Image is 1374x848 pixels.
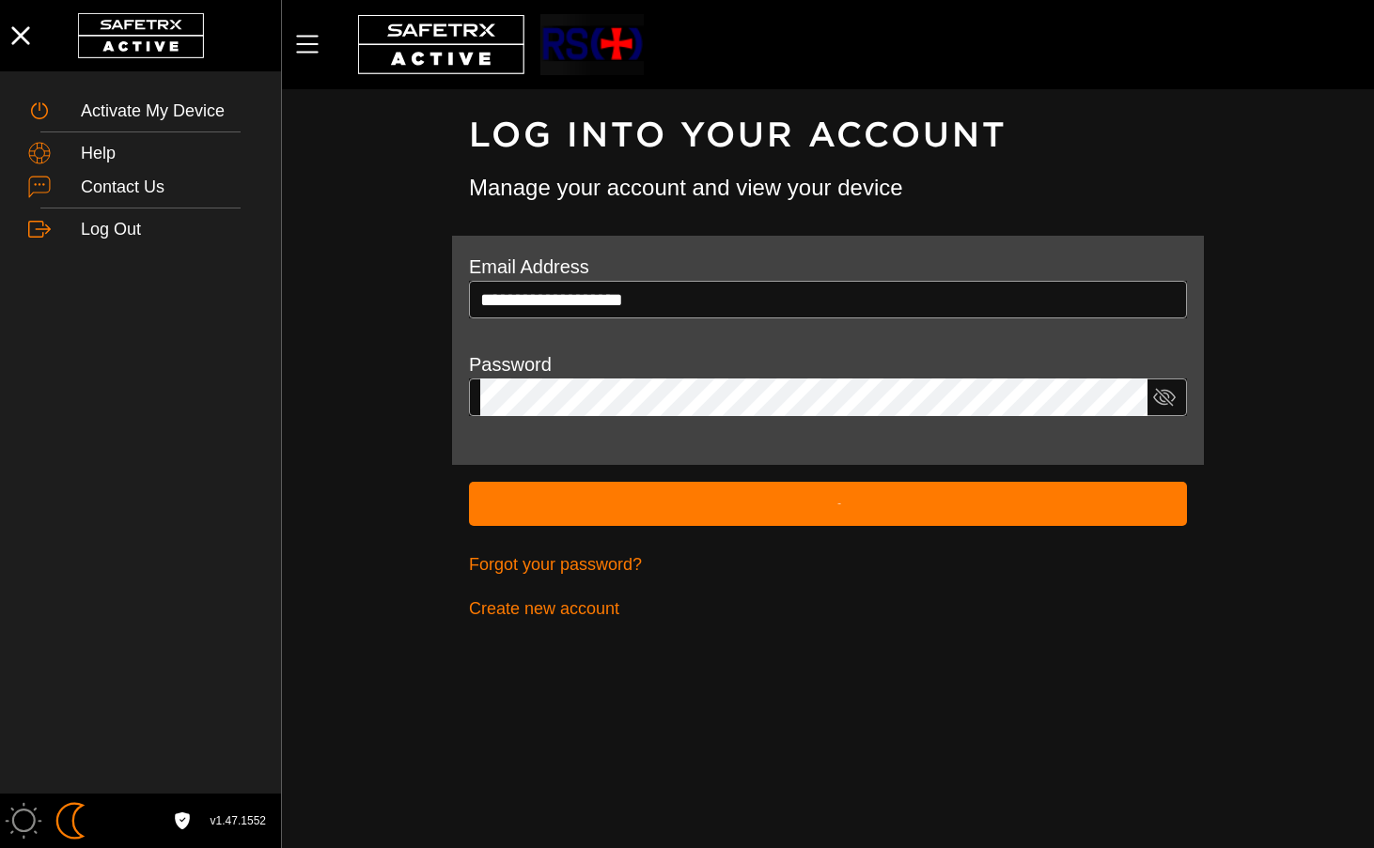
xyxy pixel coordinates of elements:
[540,14,644,75] img: RescueLogo.png
[81,144,253,164] div: Help
[291,24,338,64] button: Menu
[469,354,552,375] label: Password
[469,256,589,277] label: Email Address
[199,806,277,837] button: v1.47.1552
[81,220,253,240] div: Log Out
[469,587,1187,631] a: Create new account
[469,594,619,624] span: Create new account
[211,811,266,831] span: v1.47.1552
[52,802,89,840] img: ModeDark.svg
[469,550,642,579] span: Forgot your password?
[81,101,253,122] div: Activate My Device
[469,172,1187,204] h3: Manage your account and view your device
[169,812,195,828] a: License Agreement
[469,543,1187,587] a: Forgot your password?
[28,142,51,164] img: Help.svg
[5,802,42,840] img: ModeLight.svg
[28,176,51,198] img: ContactUs.svg
[81,177,253,198] div: Contact Us
[469,114,1187,157] h1: Log into your account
